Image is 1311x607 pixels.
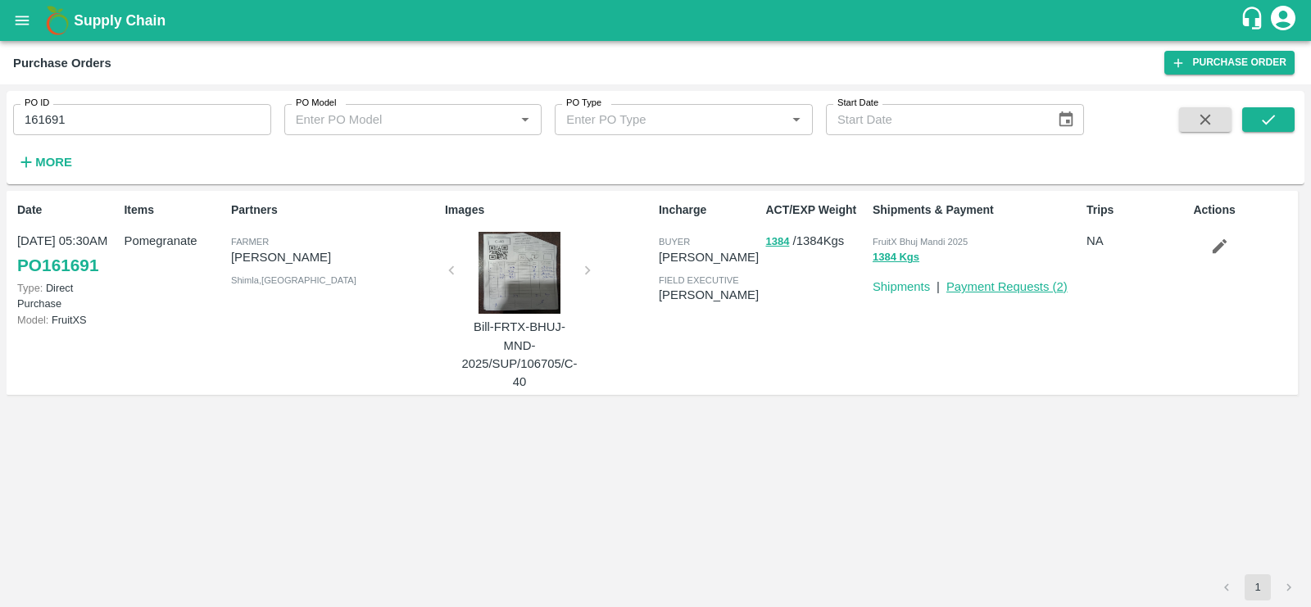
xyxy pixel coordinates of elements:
p: Incharge [659,202,759,219]
input: Enter PO Type [560,109,760,130]
a: Supply Chain [74,9,1240,32]
span: Shimla , [GEOGRAPHIC_DATA] [231,275,356,285]
b: Supply Chain [74,12,166,29]
button: Open [786,109,807,130]
p: [PERSON_NAME] [659,248,759,266]
button: 1384 Kgs [873,248,919,267]
input: Enter PO Model [289,109,489,130]
p: / 1384 Kgs [765,232,865,251]
div: Purchase Orders [13,52,111,74]
span: Farmer [231,237,269,247]
strong: More [35,156,72,169]
p: Bill-FRTX-BHUJ-MND-2025/SUP/106705/C-40 [458,318,581,391]
p: ACT/EXP Weight [765,202,865,219]
span: Type: [17,282,43,294]
span: FruitX Bhuj Mandi 2025 [873,237,968,247]
button: Choose date [1050,104,1082,135]
p: [DATE] 05:30AM [17,232,117,250]
a: Payment Requests (2) [946,280,1068,293]
p: FruitXS [17,312,117,328]
p: Images [445,202,652,219]
p: Shipments & Payment [873,202,1080,219]
p: [PERSON_NAME] [231,248,438,266]
label: Start Date [837,97,878,110]
div: account of current user [1268,3,1298,38]
button: page 1 [1245,574,1271,600]
p: Items [124,202,224,219]
div: | [930,271,940,296]
p: NA [1086,232,1186,250]
a: PO161691 [17,251,98,280]
input: Start Date [826,104,1044,135]
input: Enter PO ID [13,104,271,135]
a: Shipments [873,280,930,293]
p: Pomegranate [124,232,224,250]
a: Purchase Order [1164,51,1295,75]
span: buyer [659,237,690,247]
p: Direct Purchase [17,280,117,311]
nav: pagination navigation [1211,574,1304,600]
p: Actions [1193,202,1293,219]
label: PO ID [25,97,49,110]
label: PO Type [566,97,601,110]
button: open drawer [3,2,41,39]
p: [PERSON_NAME] [659,286,759,304]
button: More [13,148,76,176]
p: Date [17,202,117,219]
button: 1384 [765,233,789,251]
img: logo [41,4,74,37]
span: field executive [659,275,739,285]
span: Model: [17,314,48,326]
p: Trips [1086,202,1186,219]
button: Open [515,109,536,130]
label: PO Model [296,97,337,110]
div: customer-support [1240,6,1268,35]
p: Partners [231,202,438,219]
